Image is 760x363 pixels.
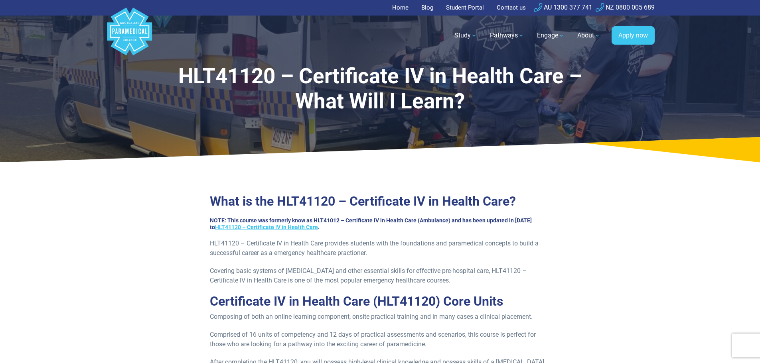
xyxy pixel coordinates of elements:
a: AU 1300 377 741 [534,4,592,11]
h1: HLT41120 – Certificate IV in Health Care – What Will I Learn? [174,64,586,114]
h6: NOTE: This course was formerly know as HLT41012 – Certificate IV in Health Care (Ambulance) and h... [210,217,550,231]
a: Apply now [612,26,655,45]
a: About [572,24,605,47]
p: Covering basic systems of [MEDICAL_DATA] and other essential skills for effective pre-hospital ca... [210,266,550,285]
a: Pathways [485,24,529,47]
h2: Certificate IV in Health Care (HLT41120) Core Units [210,294,550,309]
p: Comprised of 16 units of competency and 12 days of practical assessments and scenarios, this cour... [210,330,550,349]
h2: What is the HLT41120 – Certificate IV in Health Care? [210,194,550,209]
a: Engage [532,24,569,47]
a: Australian Paramedical College [106,16,154,56]
a: HLT41120 – Certificate IV in Health Care [215,224,318,230]
p: Composing of both an online learning component, onsite practical training and in many cases a cli... [210,312,550,322]
p: HLT41120 – Certificate IV in Health Care provides students with the foundations and paramedical c... [210,239,550,258]
a: NZ 0800 005 689 [596,4,655,11]
a: Study [450,24,482,47]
